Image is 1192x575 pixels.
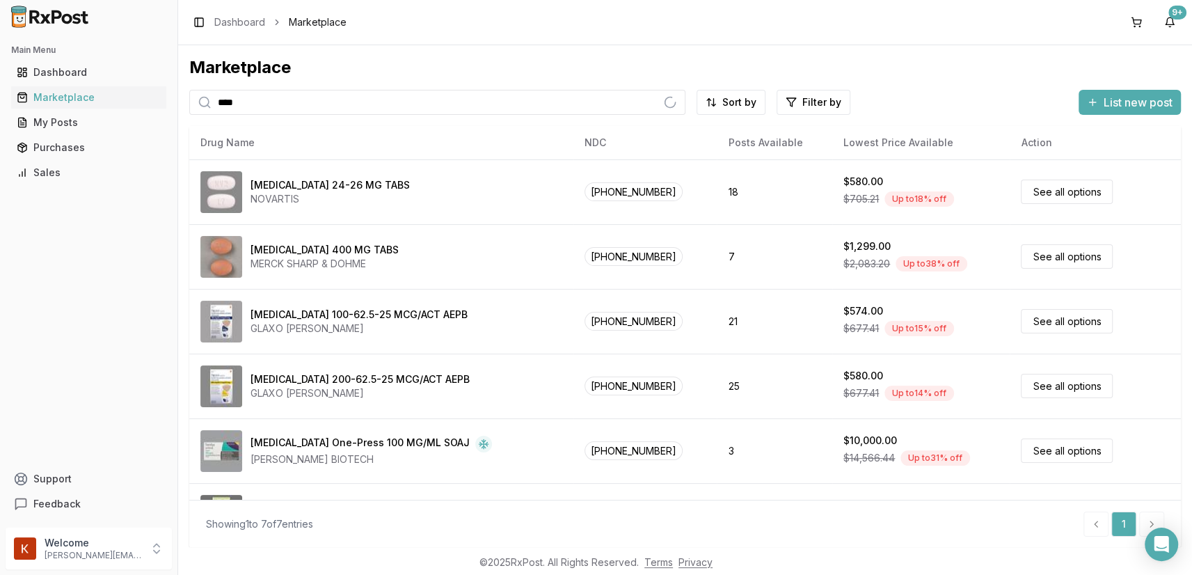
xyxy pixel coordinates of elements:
button: List new post [1079,90,1181,115]
div: [MEDICAL_DATA] 200-62.5-25 MCG/ACT AEPB [251,372,470,386]
button: Support [6,466,172,491]
a: Dashboard [11,60,166,85]
span: Feedback [33,497,81,511]
button: 9+ [1159,11,1181,33]
div: Up to 18 % off [884,191,954,207]
span: [PHONE_NUMBER] [585,182,683,201]
span: Marketplace [289,15,347,29]
span: $14,566.44 [843,451,895,465]
div: Marketplace [189,56,1181,79]
h2: Main Menu [11,45,166,56]
div: $10,000.00 [843,434,897,448]
img: Isentress 400 MG TABS [200,236,242,278]
div: Up to 31 % off [900,450,970,466]
div: $580.00 [843,369,883,383]
div: $1,299.00 [843,239,891,253]
a: 1 [1111,512,1136,537]
td: 18 [717,159,832,224]
img: Entresto 24-26 MG TABS [200,171,242,213]
td: 2 [717,483,832,548]
td: 21 [717,289,832,354]
span: $677.41 [843,386,879,400]
button: Dashboard [6,61,172,84]
button: Marketplace [6,86,172,109]
span: List new post [1104,94,1173,111]
div: Showing 1 to 7 of 7 entries [206,517,313,531]
span: [PHONE_NUMBER] [585,441,683,460]
a: Purchases [11,135,166,160]
a: My Posts [11,110,166,135]
p: [PERSON_NAME][EMAIL_ADDRESS][DOMAIN_NAME] [45,550,141,561]
td: 25 [717,354,832,418]
div: Marketplace [17,90,161,104]
span: $2,083.20 [843,257,890,271]
div: GLAXO [PERSON_NAME] [251,386,470,400]
div: Sales [17,166,161,180]
td: 7 [717,224,832,289]
p: Welcome [45,536,141,550]
img: User avatar [14,537,36,560]
span: $705.21 [843,192,879,206]
a: See all options [1021,244,1113,269]
button: Purchases [6,136,172,159]
a: List new post [1079,97,1181,111]
a: Sales [11,160,166,185]
span: Sort by [722,95,756,109]
a: Dashboard [214,15,265,29]
div: Purchases [17,141,161,155]
a: Marketplace [11,85,166,110]
img: Trelegy Ellipta 200-62.5-25 MCG/ACT AEPB [200,365,242,407]
a: See all options [1021,180,1113,204]
div: Dashboard [17,65,161,79]
nav: pagination [1083,512,1164,537]
img: Trelegy Ellipta 100-62.5-25 MCG/ACT AEPB [200,301,242,342]
a: Privacy [678,556,713,568]
div: [MEDICAL_DATA] 400 MG TABS [251,243,399,257]
th: Posts Available [717,126,832,159]
button: My Posts [6,111,172,134]
th: Drug Name [189,126,573,159]
span: Filter by [802,95,841,109]
a: See all options [1021,374,1113,398]
button: Filter by [777,90,850,115]
a: See all options [1021,439,1113,463]
span: $677.41 [843,322,879,336]
div: My Posts [17,116,161,129]
th: NDC [573,126,717,159]
th: Lowest Price Available [832,126,1010,159]
div: [MEDICAL_DATA] 100-62.5-25 MCG/ACT AEPB [251,308,468,322]
nav: breadcrumb [214,15,347,29]
div: GLAXO [PERSON_NAME] [251,322,468,336]
div: 9+ [1168,6,1186,19]
button: Sort by [697,90,765,115]
span: [PHONE_NUMBER] [585,377,683,395]
button: Feedback [6,491,172,517]
div: $574.00 [843,304,883,318]
img: RxPost Logo [6,6,95,28]
a: Terms [644,556,673,568]
button: Sales [6,162,172,184]
div: MERCK SHARP & DOHME [251,257,399,271]
th: Action [1010,126,1181,159]
div: NOVARTIS [251,192,410,206]
div: Up to 15 % off [884,321,954,336]
div: [MEDICAL_DATA] One-Press 100 MG/ML SOAJ [251,436,470,452]
a: See all options [1021,309,1113,333]
div: [MEDICAL_DATA] 24-26 MG TABS [251,178,410,192]
img: Tresiba FlexTouch 100 UNIT/ML SOPN [200,495,242,537]
span: [PHONE_NUMBER] [585,247,683,266]
div: Open Intercom Messenger [1145,528,1178,561]
div: [PERSON_NAME] BIOTECH [251,452,492,466]
div: $580.00 [843,175,883,189]
div: $400.00 [843,498,884,512]
span: [PHONE_NUMBER] [585,312,683,331]
td: 3 [717,418,832,483]
img: Tremfya One-Press 100 MG/ML SOAJ [200,430,242,472]
div: Up to 38 % off [896,256,967,271]
div: Up to 14 % off [884,386,954,401]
